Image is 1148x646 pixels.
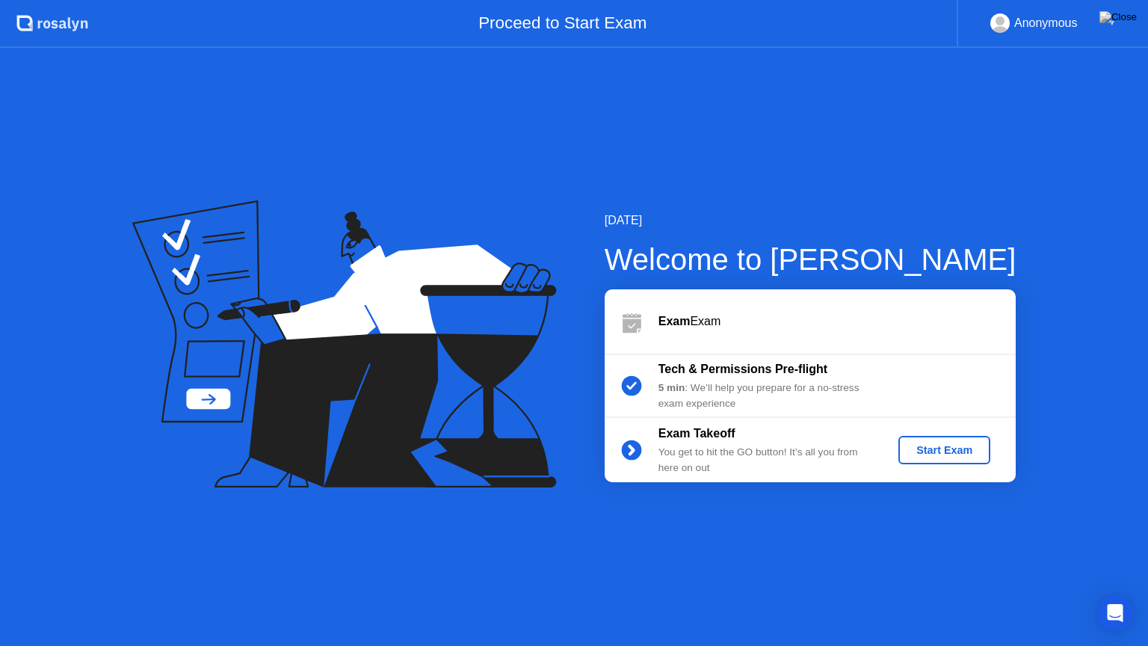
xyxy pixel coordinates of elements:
div: Exam [658,313,1016,330]
button: Start Exam [898,436,990,464]
div: You get to hit the GO button! It’s all you from here on out [658,445,874,476]
b: Exam [658,315,691,327]
div: [DATE] [605,212,1016,230]
div: Open Intercom Messenger [1097,595,1133,631]
b: 5 min [658,382,685,393]
div: Start Exam [904,444,984,456]
b: Tech & Permissions Pre-flight [658,363,827,375]
img: Close [1099,11,1137,23]
div: Welcome to [PERSON_NAME] [605,237,1016,282]
div: : We’ll help you prepare for a no-stress exam experience [658,381,874,411]
div: Anonymous [1014,13,1078,33]
b: Exam Takeoff [658,427,735,440]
